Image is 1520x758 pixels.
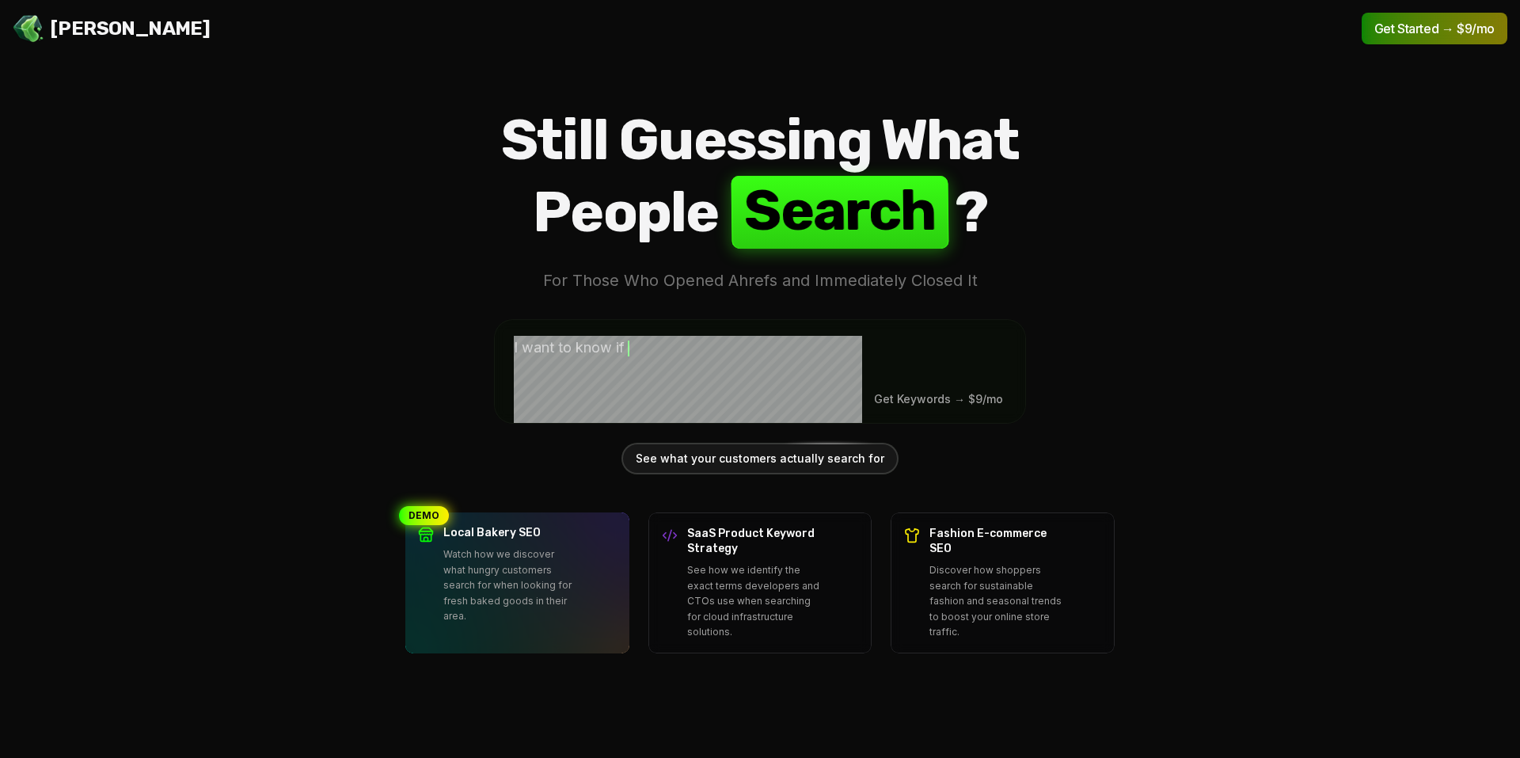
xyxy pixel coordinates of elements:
[405,105,1115,176] span: Still Guessing What
[443,525,579,540] h3: Local Bakery SEO
[861,385,1016,413] button: Submit
[533,177,718,248] span: People
[899,177,935,244] span: h
[868,177,900,244] span: c
[780,177,813,244] span: e
[13,13,44,44] img: Jello SEO Logo
[405,268,1115,294] p: For Those Who Opened Ahrefs and Immediately Closed It
[844,177,868,244] span: r
[874,391,1003,407] span: Get Keywords → $9/mo
[929,526,1063,557] h3: Fashion E-commerce SEO
[51,16,210,41] span: [PERSON_NAME]
[687,562,821,640] p: See how we identify the exact terms developers and CTOs use when searching for cloud infrastructu...
[955,177,987,248] span: ?
[929,562,1063,640] p: Discover how shoppers search for sustainable fashion and seasonal trends to boost your online sto...
[1362,13,1507,44] button: Get Started → $9/mo
[443,547,579,624] p: Watch how we discover what hungry customers search for when looking for fresh baked goods in thei...
[587,524,615,536] span: Demo
[812,177,845,244] span: a
[623,444,897,473] div: See what your customers actually search for
[828,524,857,537] span: Demo
[1071,524,1100,537] span: Demo
[687,526,821,557] h3: SaaS Product Keyword Strategy
[743,177,780,244] span: S
[399,506,449,525] div: DEMO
